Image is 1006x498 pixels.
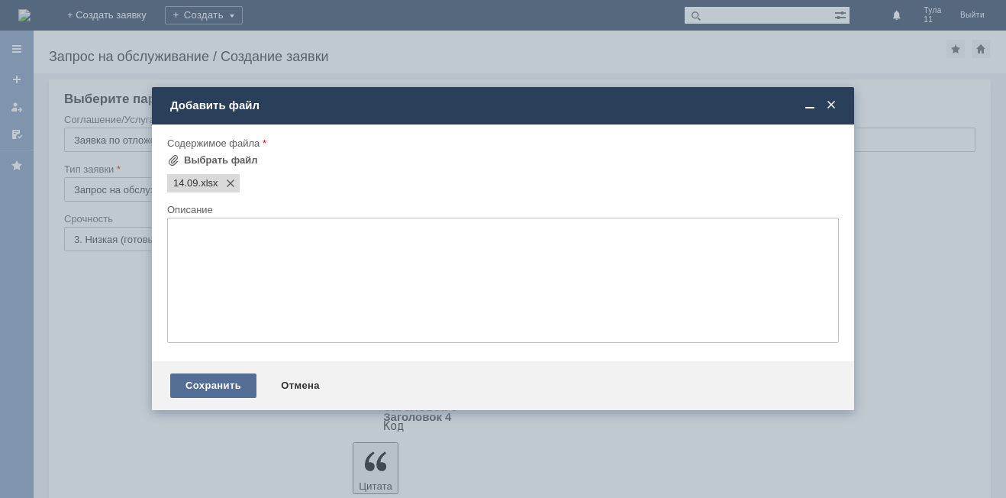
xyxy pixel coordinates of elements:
div: Описание [167,205,836,215]
span: 14.09.xlsx [173,177,198,189]
span: 14.09.xlsx [198,177,218,189]
div: Здравствуйте! Удалите отложенные чеки за [DATE] [6,6,223,31]
div: Выбрать файл [184,154,258,167]
span: Закрыть [824,99,839,112]
span: Свернуть (Ctrl + M) [802,99,817,112]
div: Содержимое файла [167,138,836,148]
div: Добавить файл [170,99,839,112]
